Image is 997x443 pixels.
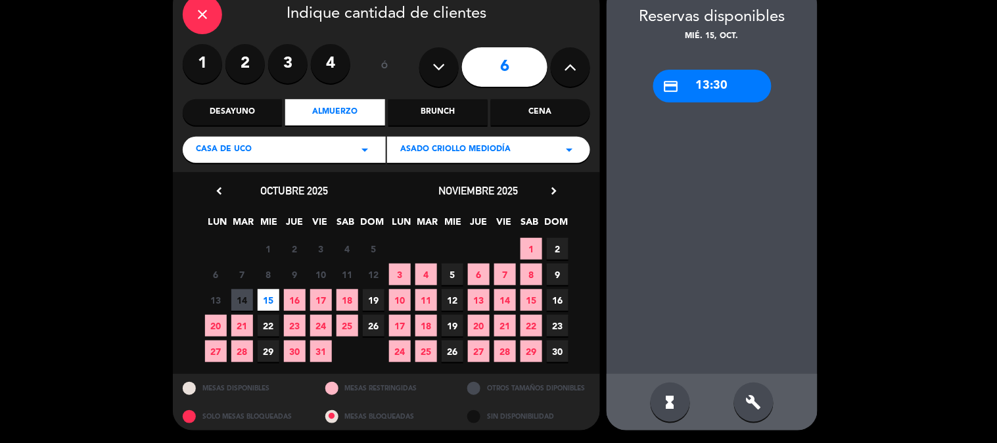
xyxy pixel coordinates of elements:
[284,238,306,260] span: 2
[417,214,438,236] span: MAR
[361,214,383,236] span: DOM
[173,402,315,431] div: SOLO MESAS BLOQUEADAS
[388,99,488,126] div: Brunch
[196,143,252,156] span: Casa de Uco
[225,44,265,83] label: 2
[442,214,464,236] span: MIE
[662,394,678,410] i: hourglass_full
[212,184,226,198] i: chevron_left
[231,264,253,285] span: 7
[547,238,568,260] span: 2
[310,214,331,236] span: VIE
[233,214,254,236] span: MAR
[494,264,516,285] span: 7
[468,289,490,311] span: 13
[468,264,490,285] span: 6
[284,315,306,337] span: 23
[468,214,490,236] span: JUE
[494,315,516,337] span: 21
[442,315,463,337] span: 19
[336,264,358,285] span: 11
[547,264,568,285] span: 9
[336,238,358,260] span: 4
[357,142,373,158] i: arrow_drop_down
[521,315,542,337] span: 22
[389,289,411,311] span: 10
[205,315,227,337] span: 20
[310,289,332,311] span: 17
[457,374,600,402] div: OTROS TAMAÑOS DIPONIBLES
[231,289,253,311] span: 14
[310,264,332,285] span: 10
[607,5,818,30] div: Reservas disponibles
[258,214,280,236] span: MIE
[363,44,406,90] div: ó
[310,238,332,260] span: 3
[363,315,384,337] span: 26
[231,340,253,362] span: 28
[607,30,818,43] div: mié. 15, oct.
[258,238,279,260] span: 1
[746,394,762,410] i: build
[258,315,279,337] span: 22
[415,340,437,362] span: 25
[231,315,253,337] span: 21
[457,402,600,431] div: SIN DISPONIBILIDAD
[207,214,229,236] span: LUN
[442,340,463,362] span: 26
[494,214,515,236] span: VIE
[547,315,568,337] span: 23
[415,289,437,311] span: 11
[389,315,411,337] span: 17
[183,44,222,83] label: 1
[205,340,227,362] span: 27
[311,44,350,83] label: 4
[336,289,358,311] span: 18
[336,315,358,337] span: 25
[205,264,227,285] span: 6
[258,289,279,311] span: 15
[205,289,227,311] span: 13
[663,78,680,95] i: credit_card
[315,402,458,431] div: MESAS BLOQUEADAS
[284,289,306,311] span: 16
[363,264,384,285] span: 12
[547,289,568,311] span: 16
[415,264,437,285] span: 4
[391,214,413,236] span: LUN
[268,44,308,83] label: 3
[442,264,463,285] span: 5
[284,214,306,236] span: JUE
[285,99,384,126] div: Almuerzo
[389,340,411,362] span: 24
[521,264,542,285] span: 8
[363,289,384,311] span: 19
[315,374,458,402] div: MESAS RESTRINGIDAS
[258,340,279,362] span: 29
[261,184,329,197] span: octubre 2025
[400,143,511,156] span: ASADO CRIOLLO MEDIODÍA
[468,340,490,362] span: 27
[494,289,516,311] span: 14
[173,374,315,402] div: MESAS DISPONIBLES
[195,7,210,22] i: close
[494,340,516,362] span: 28
[521,238,542,260] span: 1
[521,340,542,362] span: 29
[547,184,561,198] i: chevron_right
[439,184,519,197] span: noviembre 2025
[519,214,541,236] span: SAB
[653,70,772,103] div: 13:30
[547,340,568,362] span: 30
[183,99,282,126] div: Desayuno
[415,315,437,337] span: 18
[258,264,279,285] span: 8
[335,214,357,236] span: SAB
[468,315,490,337] span: 20
[310,315,332,337] span: 24
[491,99,590,126] div: Cena
[363,238,384,260] span: 5
[284,340,306,362] span: 30
[310,340,332,362] span: 31
[521,289,542,311] span: 15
